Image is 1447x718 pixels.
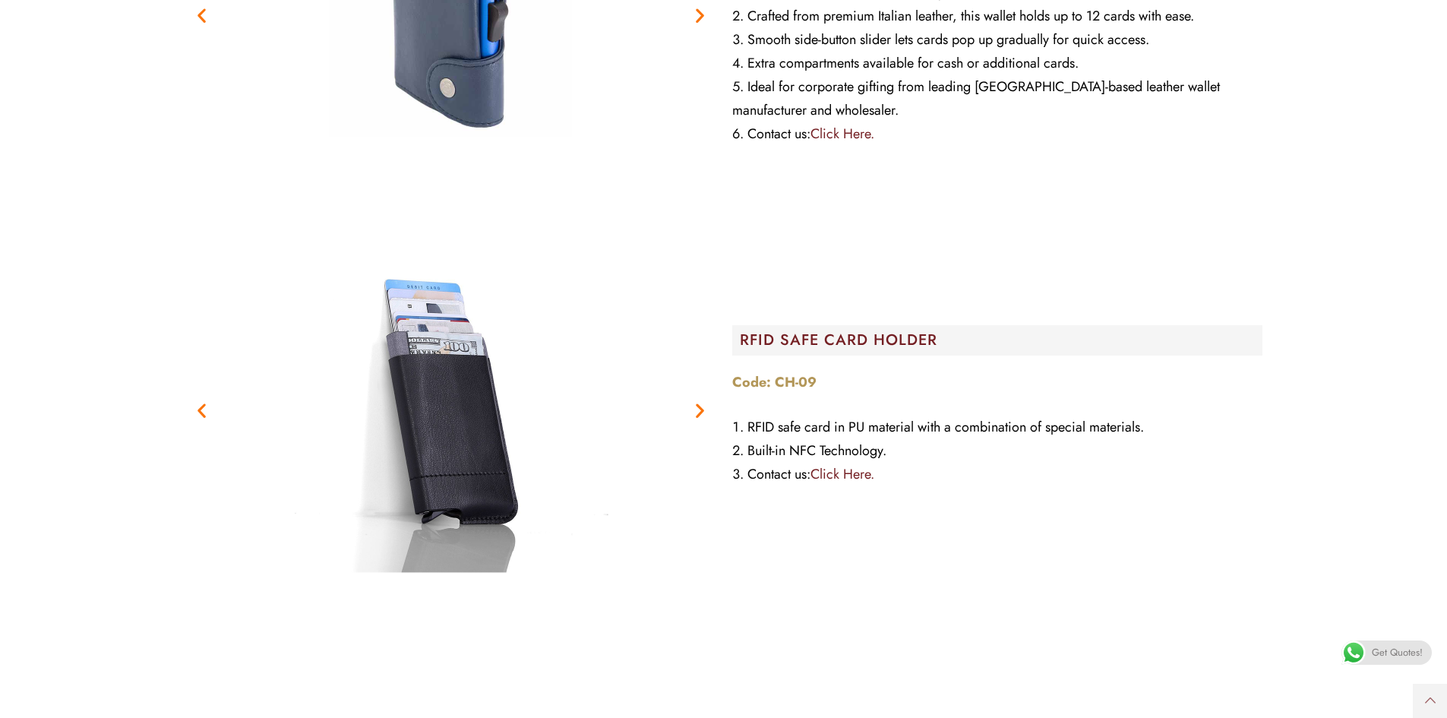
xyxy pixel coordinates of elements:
li: Contact us: [732,122,1263,146]
div: Image Carousel [185,220,717,600]
li: Smooth side-button slider lets cards pop up gradually for quick access. [732,28,1263,52]
div: Next slide [690,5,709,24]
li: Extra compartments available for cash or additional cards. [732,52,1263,75]
span: Get Quotes! [1372,641,1423,665]
li: Contact us: [732,463,1263,486]
div: Previous slide [192,400,211,419]
li: Built-in NFC Technology. [732,439,1263,463]
h2: RFID SAFE CARD HOLDER [740,333,1263,348]
li: RFID safe card in PU material with a combination of special materials. [732,416,1263,439]
div: 1 / 3 [185,220,717,600]
div: Next slide [690,400,709,419]
img: CH-09-card-holders-coverage-2 [261,220,640,600]
li: Crafted from premium Italian leather, this wallet holds up to 12 cards with ease. [732,5,1263,28]
li: Ideal for corporate gifting from leading [GEOGRAPHIC_DATA]-based leather wallet manufacturer and ... [732,75,1263,122]
a: Click Here. [810,464,874,484]
strong: Code: CH-09 [732,372,817,392]
div: Previous slide [192,5,211,24]
a: Click Here. [810,124,874,144]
